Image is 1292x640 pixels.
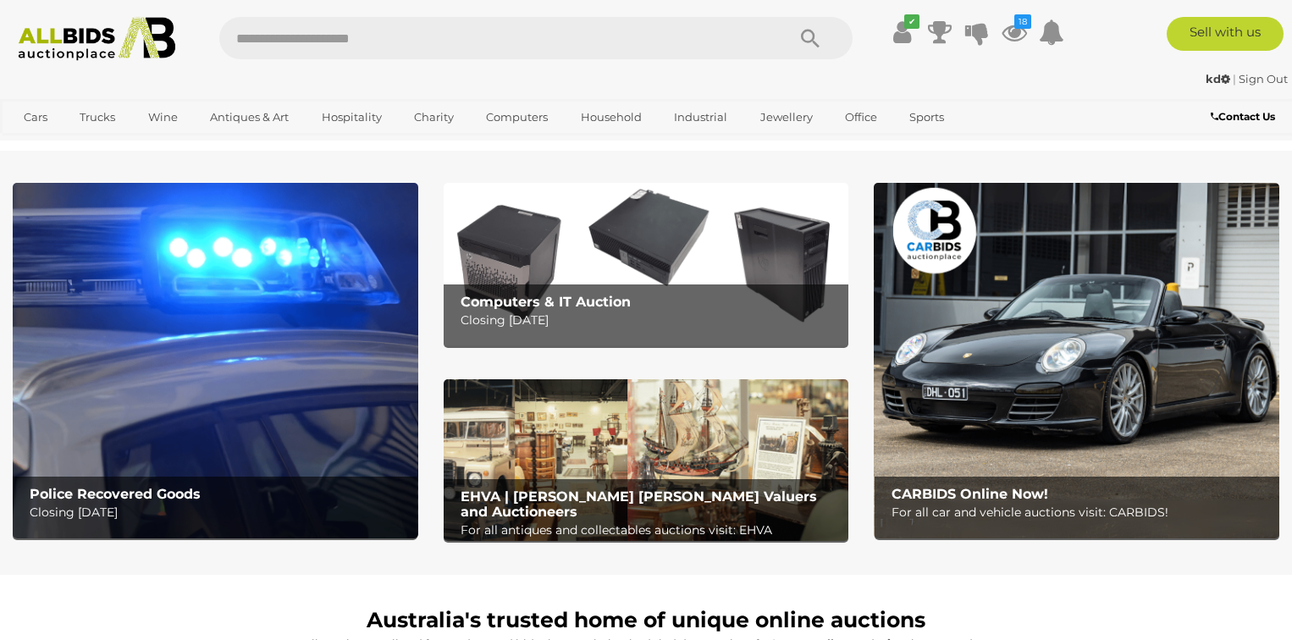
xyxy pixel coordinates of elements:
[461,310,840,331] p: Closing [DATE]
[13,103,58,131] a: Cars
[874,183,1279,538] img: CARBIDS Online Now!
[137,103,189,131] a: Wine
[890,17,915,47] a: ✔
[69,103,126,131] a: Trucks
[13,183,418,538] img: Police Recovered Goods
[461,520,840,541] p: For all antiques and collectables auctions visit: EHVA
[444,183,849,345] img: Computers & IT Auction
[1239,72,1288,86] a: Sign Out
[663,103,738,131] a: Industrial
[768,17,853,59] button: Search
[475,103,559,131] a: Computers
[904,14,919,29] i: ✔
[1211,110,1275,123] b: Contact Us
[21,609,1271,632] h1: Australia's trusted home of unique online auctions
[892,486,1048,502] b: CARBIDS Online Now!
[1014,14,1031,29] i: 18
[1233,72,1236,86] span: |
[13,183,418,538] a: Police Recovered Goods Police Recovered Goods Closing [DATE]
[30,486,201,502] b: Police Recovered Goods
[1206,72,1233,86] a: kd
[30,502,409,523] p: Closing [DATE]
[9,17,184,61] img: Allbids.com.au
[892,502,1271,523] p: For all car and vehicle auctions visit: CARBIDS!
[898,103,955,131] a: Sports
[13,131,155,159] a: [GEOGRAPHIC_DATA]
[570,103,653,131] a: Household
[1211,108,1279,126] a: Contact Us
[403,103,465,131] a: Charity
[311,103,393,131] a: Hospitality
[749,103,824,131] a: Jewellery
[199,103,300,131] a: Antiques & Art
[1167,17,1284,51] a: Sell with us
[461,294,631,310] b: Computers & IT Auction
[444,379,849,542] a: EHVA | Evans Hastings Valuers and Auctioneers EHVA | [PERSON_NAME] [PERSON_NAME] Valuers and Auct...
[444,379,849,542] img: EHVA | Evans Hastings Valuers and Auctioneers
[874,183,1279,538] a: CARBIDS Online Now! CARBIDS Online Now! For all car and vehicle auctions visit: CARBIDS!
[1206,72,1230,86] strong: kd
[444,183,849,345] a: Computers & IT Auction Computers & IT Auction Closing [DATE]
[461,488,817,520] b: EHVA | [PERSON_NAME] [PERSON_NAME] Valuers and Auctioneers
[1002,17,1027,47] a: 18
[834,103,888,131] a: Office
